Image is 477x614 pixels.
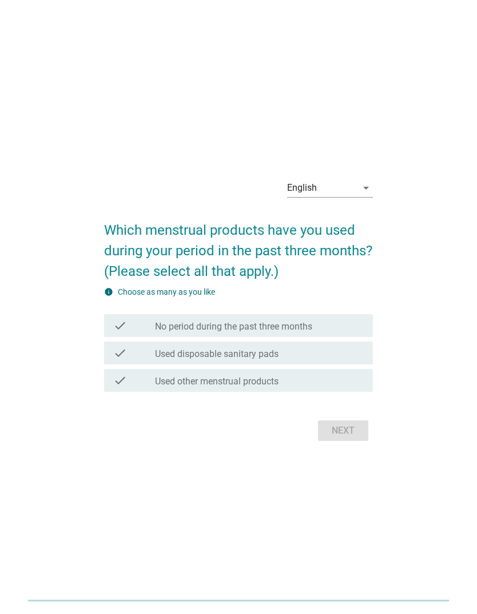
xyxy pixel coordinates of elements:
label: Used other menstrual products [155,376,279,387]
label: No period during the past three months [155,321,312,332]
i: check [113,319,127,332]
label: Choose as many as you like [118,287,215,296]
i: check [113,374,127,387]
i: arrow_drop_down [359,181,373,195]
div: English [287,183,317,193]
label: Used disposable sanitary pads [155,348,279,360]
i: check [113,346,127,360]
i: info [104,287,113,296]
h2: Which menstrual products have you used during your period in the past three months? (Please selec... [104,208,373,282]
